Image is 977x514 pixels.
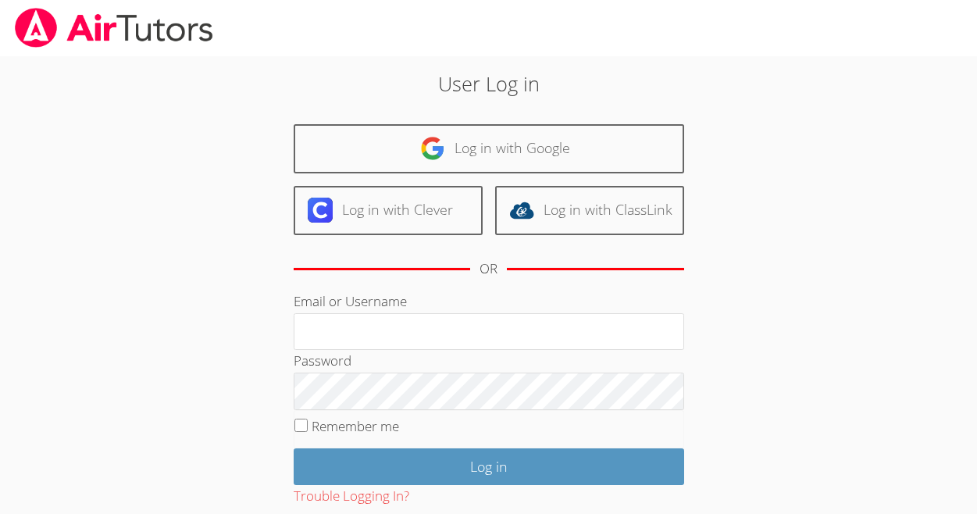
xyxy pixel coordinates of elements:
h2: User Log in [225,69,753,98]
div: OR [480,258,497,280]
a: Log in with Clever [294,186,483,235]
label: Password [294,352,351,369]
input: Log in [294,448,684,485]
button: Trouble Logging In? [294,485,409,508]
img: classlink-logo-d6bb404cc1216ec64c9a2012d9dc4662098be43eaf13dc465df04b49fa7ab582.svg [509,198,534,223]
img: airtutors_banner-c4298cdbf04f3fff15de1276eac7730deb9818008684d7c2e4769d2f7ddbe033.png [13,8,215,48]
a: Log in with Google [294,124,684,173]
img: clever-logo-6eab21bc6e7a338710f1a6ff85c0baf02591cd810cc4098c63d3a4b26e2feb20.svg [308,198,333,223]
label: Remember me [312,417,399,435]
label: Email or Username [294,292,407,310]
img: google-logo-50288ca7cdecda66e5e0955fdab243c47b7ad437acaf1139b6f446037453330a.svg [420,136,445,161]
a: Log in with ClassLink [495,186,684,235]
